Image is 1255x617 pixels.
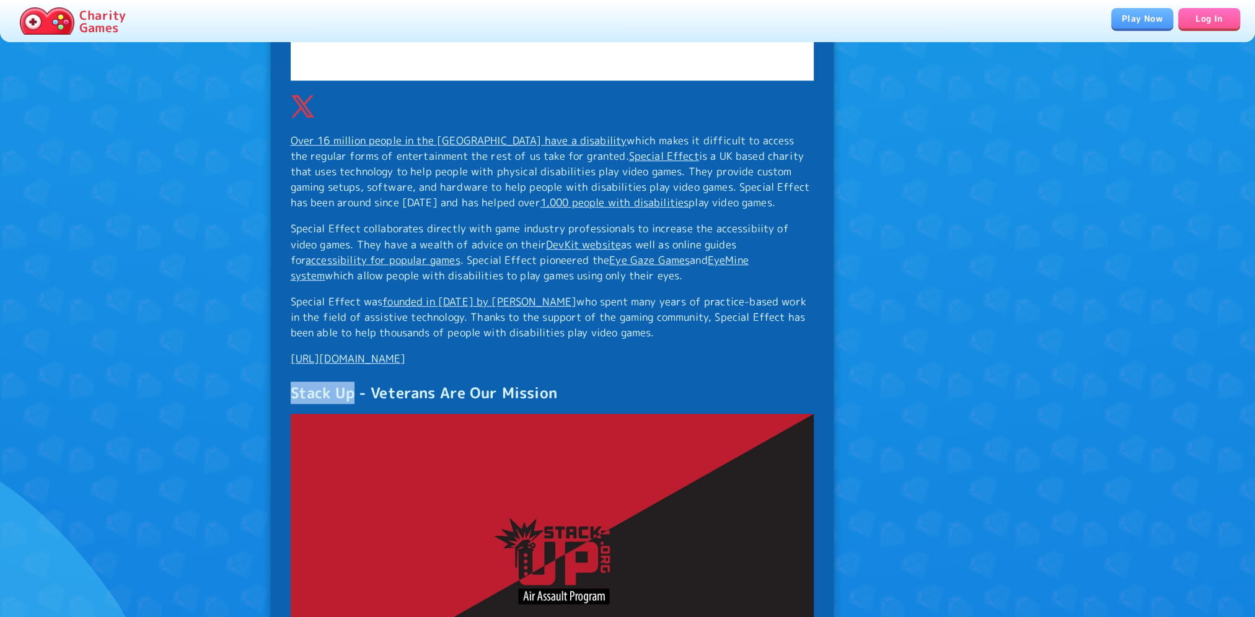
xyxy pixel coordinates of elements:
[291,133,627,147] a: Over 16 million people in the [GEOGRAPHIC_DATA] have a disability
[382,294,576,308] a: founded in [DATE] by [PERSON_NAME]
[20,7,74,35] img: Charity.Games
[1111,8,1173,28] a: Play Now
[609,253,690,267] a: Eye Gaze Games
[79,9,126,33] p: Charity Games
[546,237,621,252] a: DevKit website
[1178,8,1240,28] a: Log In
[291,133,814,211] p: which makes it difficult to access the regular forms of entertainment the rest of us take for gra...
[540,195,689,209] a: 1,000 people with disabilities
[291,95,314,118] img: twitter-logo
[291,382,814,404] h3: Stack Up - Veterans Are Our Mission
[15,5,131,37] a: Charity Games
[291,221,814,283] p: Special Effect collaborates directly with game industry professionals to increase the accessibiit...
[306,253,460,267] a: accessibility for popular games
[291,294,814,341] p: Special Effect was who spent many years of practice-based work in the field of assistive technolo...
[629,149,699,163] a: Special Effect
[291,351,406,365] a: [URL][DOMAIN_NAME]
